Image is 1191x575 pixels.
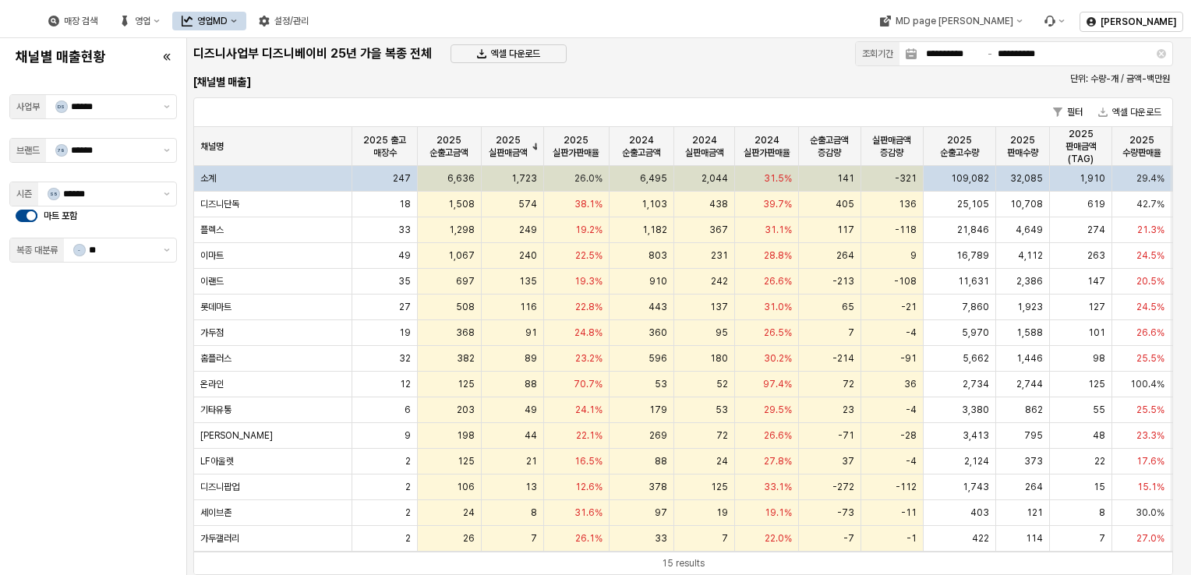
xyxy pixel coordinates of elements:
[1017,301,1043,313] span: 1,923
[896,481,917,493] span: -112
[764,301,792,313] span: 31.0%
[405,506,411,519] span: 2
[525,378,537,390] span: 88
[1024,455,1043,467] span: 373
[848,326,854,339] span: 7
[963,352,989,365] span: 5,662
[74,245,85,256] span: -
[901,301,917,313] span: -21
[655,378,667,390] span: 53
[200,275,224,287] span: 이랜드
[519,249,537,262] span: 240
[110,12,169,30] div: 영업
[1023,72,1170,86] p: 단위: 수량-개 / 금액-백만원
[574,326,603,339] span: 24.8%
[709,224,728,236] span: 367
[399,301,411,313] span: 27
[1016,378,1043,390] span: 2,744
[157,182,176,206] button: 제안 사항 표시
[763,378,792,390] span: 97.4%
[463,506,475,519] span: 24
[16,49,137,65] h4: 채널별 매출현황
[519,275,537,287] span: 135
[249,12,318,30] button: 설정/관리
[448,198,475,210] span: 1,508
[200,404,231,416] span: 기타유통
[1016,326,1043,339] span: 1,588
[1093,352,1105,365] span: 98
[895,172,917,185] span: -321
[832,481,854,493] span: -272
[200,352,231,365] span: 홈플러스
[172,12,246,30] button: 영업MD
[56,145,67,156] span: 79
[964,455,989,467] span: 2,124
[1157,49,1166,58] button: Clear
[456,301,475,313] span: 508
[764,481,792,493] span: 33.1%
[197,16,228,26] div: 영업MD
[649,301,667,313] span: 443
[398,275,411,287] span: 35
[963,481,989,493] span: 1,743
[1016,275,1043,287] span: 2,386
[520,301,537,313] span: 116
[525,429,537,442] span: 44
[1016,224,1043,236] span: 4,649
[531,506,537,519] span: 8
[1136,429,1164,442] span: 23.3%
[649,481,667,493] span: 378
[399,326,411,339] span: 19
[16,242,58,258] div: 복종 대분류
[574,378,603,390] span: 70.7%
[16,99,40,115] div: 사업부
[448,249,475,262] span: 1,067
[711,275,728,287] span: 242
[456,275,475,287] span: 697
[1010,198,1043,210] span: 10,708
[531,532,537,545] span: 7
[575,481,603,493] span: 12.6%
[836,198,854,210] span: 405
[765,506,792,519] span: 19.1%
[894,275,917,287] span: -108
[870,12,1031,30] div: MD page 이동
[457,352,475,365] span: 382
[640,172,667,185] span: 6,495
[187,38,1191,575] main: App Frame
[1136,506,1164,519] span: 30.0%
[710,352,728,365] span: 180
[1034,12,1073,30] div: Menu item 6
[56,101,67,112] span: DS
[16,186,32,202] div: 시즌
[574,275,603,287] span: 19.3%
[1119,134,1165,159] span: 2025 수량판매율
[456,326,475,339] span: 368
[525,404,537,416] span: 49
[649,404,667,416] span: 179
[832,275,854,287] span: -213
[900,352,917,365] span: -91
[1047,103,1089,122] button: 필터
[957,198,989,210] span: 25,105
[711,249,728,262] span: 231
[837,506,854,519] span: -73
[1087,249,1105,262] span: 263
[463,532,475,545] span: 26
[843,532,854,545] span: -7
[963,429,989,442] span: 3,413
[405,455,411,467] span: 2
[1136,172,1164,185] span: 29.4%
[1136,404,1164,416] span: 25.5%
[1099,506,1105,519] span: 8
[1093,404,1105,416] span: 55
[64,16,97,26] div: 매장 검색
[511,172,537,185] span: 1,723
[575,404,603,416] span: 24.1%
[716,506,728,519] span: 19
[764,352,792,365] span: 30.2%
[764,326,792,339] span: 26.5%
[963,378,989,390] span: 2,734
[842,301,854,313] span: 65
[641,198,667,210] span: 1,103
